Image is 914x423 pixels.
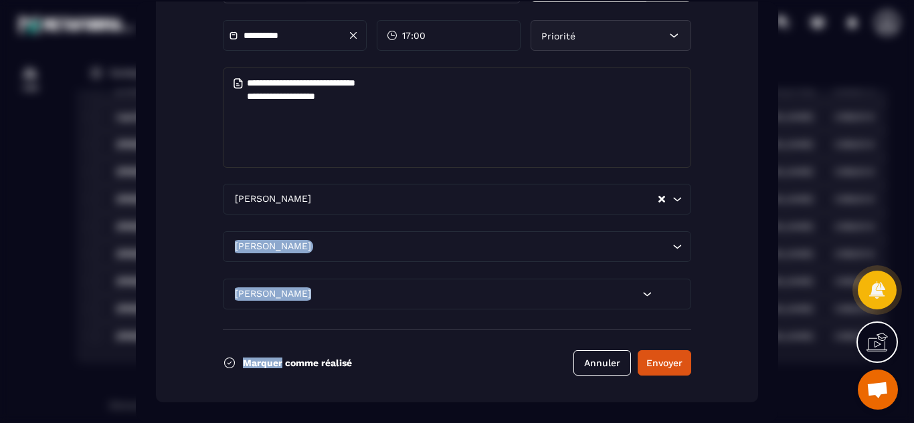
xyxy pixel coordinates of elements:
[232,192,314,206] span: [PERSON_NAME]
[223,279,691,309] div: Search for option
[223,184,691,215] div: Search for option
[314,239,669,254] input: Search for option
[402,29,426,42] span: 17:00
[223,231,691,262] div: Search for option
[314,287,639,301] input: Search for option
[858,370,898,410] div: Ouvrir le chat
[638,350,691,376] button: Envoyer
[243,358,352,368] p: Marquer comme réalisé
[658,194,665,204] button: Clear Selected
[232,239,314,254] span: [PERSON_NAME]
[541,30,575,41] span: Priorité
[232,287,314,301] span: [PERSON_NAME]
[314,192,657,206] input: Search for option
[573,350,631,376] button: Annuler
